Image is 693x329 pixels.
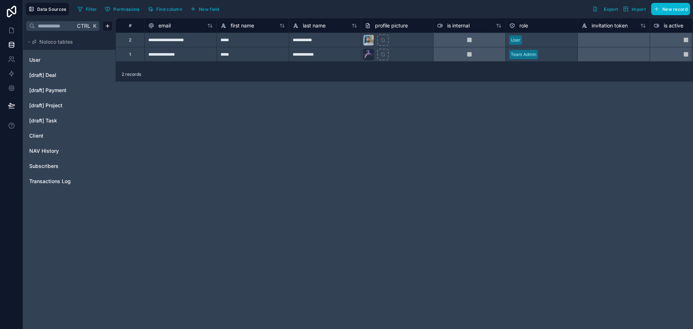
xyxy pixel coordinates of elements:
div: Transactions Log [26,176,113,187]
span: [draft] Task [29,117,57,124]
div: [draft] Project [26,100,113,111]
span: invitation token [592,22,628,29]
div: 1 [129,52,131,57]
a: New record [648,3,690,15]
button: Data Sources [26,3,69,15]
div: # [121,23,139,28]
a: [draft] Payment [29,87,88,94]
button: New field [188,4,222,14]
button: Permissions [102,4,142,14]
span: Filter [86,7,97,12]
span: role [519,22,528,29]
span: New field [199,7,219,12]
span: Transactions Log [29,178,71,185]
span: email [158,22,171,29]
button: Filter [75,4,100,14]
span: is active [664,22,683,29]
span: Ctrl [76,21,91,30]
div: Client [26,130,113,142]
a: [draft] Deal [29,72,88,79]
button: Find column [145,4,185,14]
a: Transactions Log [29,178,88,185]
span: Subscribers [29,163,58,170]
span: User [29,56,40,64]
span: [draft] Payment [29,87,66,94]
a: NAV History [29,147,88,155]
span: is internal [447,22,470,29]
div: [draft] Deal [26,69,113,81]
a: User [29,56,88,64]
div: 2 [129,37,131,43]
div: NAV History [26,145,113,157]
div: User [511,37,520,43]
a: [draft] Task [29,117,88,124]
span: [draft] Project [29,102,62,109]
a: [draft] Project [29,102,88,109]
button: Noloco tables [26,37,108,47]
button: Import [620,3,648,15]
span: Noloco tables [39,38,73,46]
span: NAV History [29,147,59,155]
span: Data Sources [37,7,66,12]
span: K [92,23,97,29]
a: Client [29,132,88,139]
a: Permissions [102,4,145,14]
div: User [26,54,113,66]
a: Subscribers [29,163,88,170]
span: New record [662,7,688,12]
div: Subscribers [26,160,113,172]
span: Client [29,132,43,139]
span: 2 records [122,72,141,77]
span: Find column [156,7,182,12]
span: Export [604,7,618,12]
button: New record [651,3,690,15]
span: last name [303,22,326,29]
span: profile picture [375,22,408,29]
span: first name [231,22,254,29]
button: Export [590,3,620,15]
span: Import [632,7,646,12]
span: Permissions [113,7,139,12]
div: [draft] Payment [26,85,113,96]
span: [draft] Deal [29,72,56,79]
div: Team Admin [511,51,536,58]
div: [draft] Task [26,115,113,126]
